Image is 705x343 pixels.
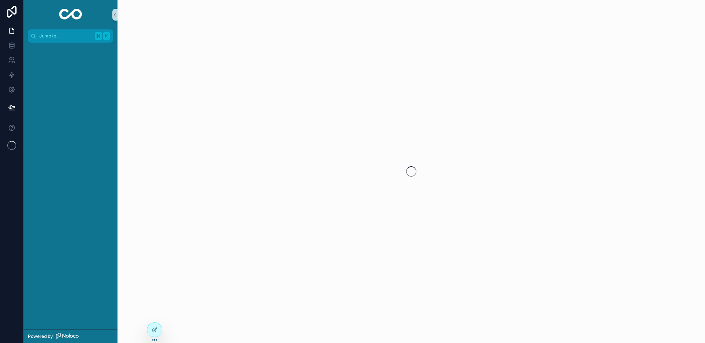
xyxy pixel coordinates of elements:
[28,333,53,339] span: Powered by
[104,33,109,39] span: K
[28,29,113,43] button: Jump to...K
[23,329,117,343] a: Powered by
[39,33,92,39] span: Jump to...
[23,43,117,56] div: scrollable content
[59,9,82,21] img: App logo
